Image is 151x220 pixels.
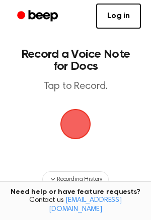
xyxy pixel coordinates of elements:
button: Recording History [42,171,109,187]
img: Beep Logo [60,109,91,139]
span: Contact us [6,196,145,214]
p: Tap to Record. [18,80,133,93]
h1: Record a Voice Note for Docs [18,48,133,72]
a: Log in [96,4,141,29]
a: [EMAIL_ADDRESS][DOMAIN_NAME] [49,197,122,213]
a: Beep [10,7,67,26]
span: Recording History [57,175,102,184]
